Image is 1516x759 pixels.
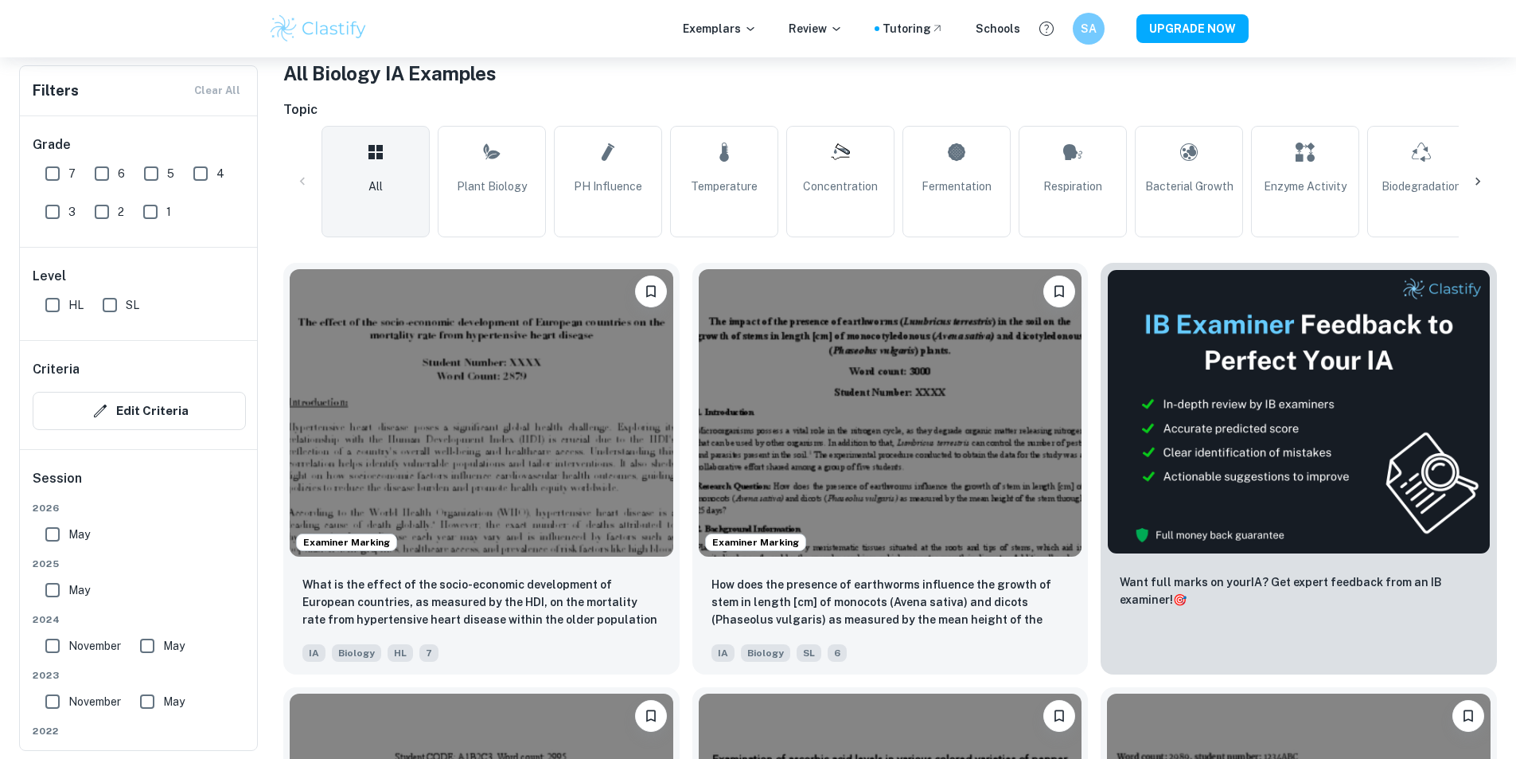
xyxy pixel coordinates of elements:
span: 5 [167,165,174,182]
span: 2025 [33,557,246,571]
span: SL [797,644,821,662]
span: November [68,693,121,710]
span: 2022 [33,724,246,738]
a: Tutoring [883,20,944,37]
h6: Filters [33,80,79,102]
span: Examiner Marking [706,535,805,550]
span: Bacterial Growth [1145,178,1233,195]
span: All [368,178,383,195]
h6: Grade [33,135,246,155]
span: HL [388,644,413,662]
span: Respiration [1043,178,1102,195]
span: pH Influence [574,178,642,195]
button: Bookmark [635,276,667,307]
a: Schools [976,20,1020,37]
button: Edit Criteria [33,392,246,430]
span: Temperature [691,178,758,195]
button: UPGRADE NOW [1136,14,1249,43]
h6: Level [33,267,246,286]
span: 1 [166,203,171,221]
p: What is the effect of the socio-economic development of European countries, as measured by the HD... [302,576,661,630]
img: Biology IA example thumbnail: What is the effect of the socio-economic [290,269,673,557]
span: 2024 [33,612,246,627]
span: May [68,526,90,543]
span: Plant Biology [457,178,527,195]
h6: Criteria [33,360,80,379]
span: 7 [68,165,76,182]
img: Biology IA example thumbnail: How does the presence of earthworms infl [699,269,1082,557]
h6: Session [33,469,246,501]
button: Bookmark [1452,700,1484,732]
span: 7 [419,644,438,662]
span: 2 [118,203,124,221]
button: Help and Feedback [1033,15,1060,42]
span: Fermentation [922,178,992,195]
a: Examiner MarkingBookmarkWhat is the effect of the socio-economic development of European countrie... [283,263,680,675]
span: 4 [216,165,224,182]
img: Clastify logo [268,13,369,45]
span: IA [302,644,325,662]
p: Review [789,20,843,37]
span: 6 [118,165,125,182]
h6: SA [1079,20,1097,37]
p: Exemplars [683,20,757,37]
span: 🎯 [1173,593,1187,606]
button: Bookmark [635,700,667,732]
button: Bookmark [1043,276,1075,307]
button: Bookmark [1043,700,1075,732]
img: Thumbnail [1107,269,1491,554]
span: 2026 [33,501,246,515]
span: November [68,637,121,655]
span: Concentration [803,178,878,195]
span: SL [126,296,139,314]
h1: All Biology IA Examples [283,59,1497,88]
a: Examiner MarkingBookmarkHow does the presence of earthworms influence the growth of stem in lengt... [692,263,1089,675]
button: SA [1073,13,1105,45]
span: 2023 [33,668,246,683]
span: Enzyme Activity [1264,178,1346,195]
span: HL [68,296,84,314]
span: Biology [741,644,790,662]
span: Biology [332,644,381,662]
h6: Topic [283,100,1497,119]
span: Examiner Marking [297,535,396,550]
span: 3 [68,203,76,221]
span: May [163,693,185,710]
span: IA [711,644,735,662]
p: Want full marks on your IA ? Get expert feedback from an IB examiner! [1120,573,1478,608]
span: 6 [828,644,847,662]
span: May [68,581,90,599]
span: Biodegradation [1382,178,1461,195]
a: ThumbnailWant full marks on yourIA? Get expert feedback from an IB examiner! [1101,263,1497,675]
span: May [163,637,185,655]
p: How does the presence of earthworms influence the growth of stem in length [cm] of monocots (Aven... [711,576,1070,630]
